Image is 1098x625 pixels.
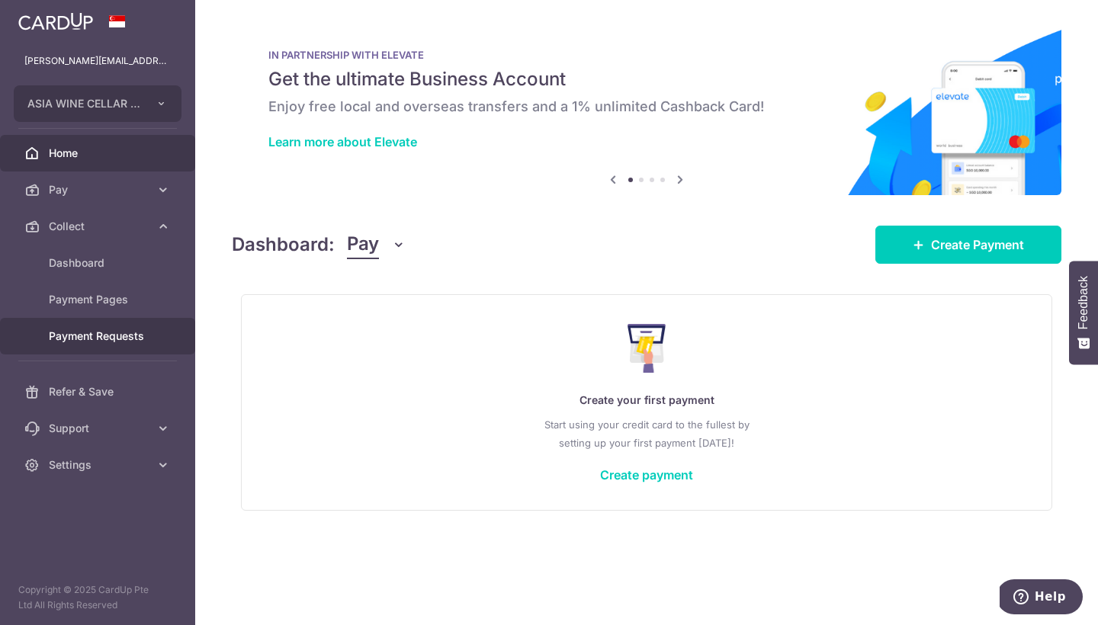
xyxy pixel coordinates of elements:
[600,467,693,482] a: Create payment
[272,415,1021,452] p: Start using your credit card to the fullest by setting up your first payment [DATE]!
[1077,276,1090,329] span: Feedback
[1000,579,1083,617] iframe: Opens a widget where you can find more information
[27,96,140,111] span: ASIA WINE CELLAR PTE. LTD.
[49,255,149,271] span: Dashboard
[49,146,149,161] span: Home
[628,324,666,373] img: Make Payment
[931,236,1024,254] span: Create Payment
[49,182,149,197] span: Pay
[49,292,149,307] span: Payment Pages
[14,85,181,122] button: ASIA WINE CELLAR PTE. LTD.
[49,384,149,399] span: Refer & Save
[268,67,1025,91] h5: Get the ultimate Business Account
[272,391,1021,409] p: Create your first payment
[875,226,1061,264] a: Create Payment
[347,230,379,259] span: Pay
[49,329,149,344] span: Payment Requests
[268,49,1025,61] p: IN PARTNERSHIP WITH ELEVATE
[1069,261,1098,364] button: Feedback - Show survey
[49,457,149,473] span: Settings
[268,98,1025,116] h6: Enjoy free local and overseas transfers and a 1% unlimited Cashback Card!
[18,12,93,30] img: CardUp
[347,230,406,259] button: Pay
[49,219,149,234] span: Collect
[268,134,417,149] a: Learn more about Elevate
[49,421,149,436] span: Support
[232,231,335,258] h4: Dashboard:
[232,24,1061,195] img: Renovation banner
[24,53,171,69] p: [PERSON_NAME][EMAIL_ADDRESS][DOMAIN_NAME]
